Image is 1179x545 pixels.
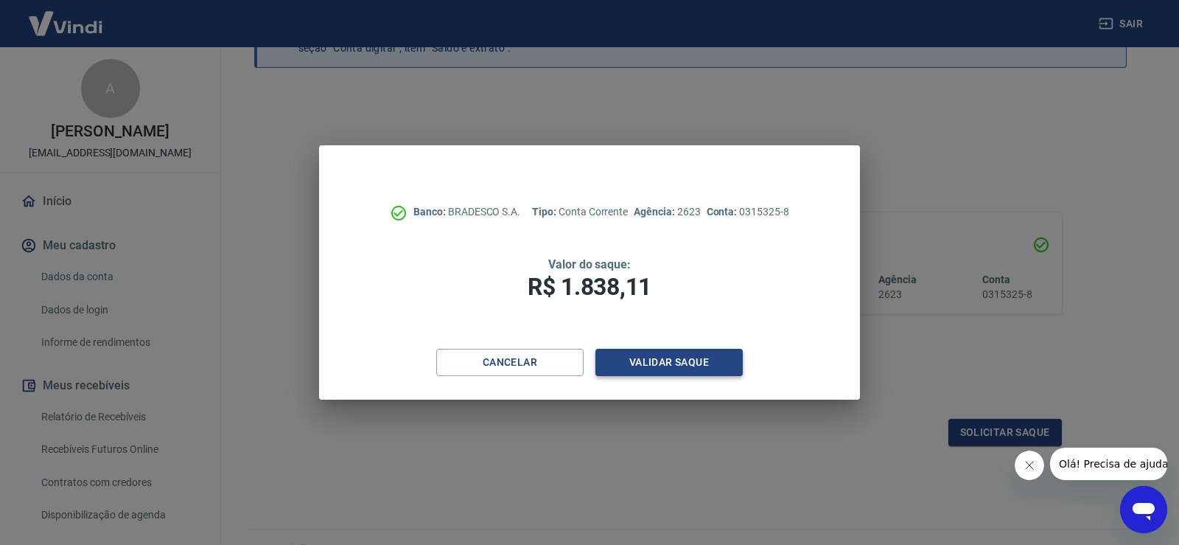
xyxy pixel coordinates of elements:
p: BRADESCO S.A. [413,204,520,220]
span: Tipo: [532,206,559,218]
iframe: Botão para abrir a janela de mensagens [1120,486,1167,533]
p: Conta Corrente [532,204,628,220]
button: Cancelar [436,349,584,376]
iframe: Mensagem da empresa [1050,448,1167,480]
p: 0315325-8 [707,204,789,220]
span: Olá! Precisa de ajuda? [9,10,124,22]
button: Validar saque [595,349,743,376]
span: Conta: [707,206,740,218]
span: Banco: [413,206,448,218]
p: 2623 [634,204,700,220]
span: Agência: [634,206,677,218]
span: Valor do saque: [548,257,631,271]
span: R$ 1.838,11 [528,273,651,301]
iframe: Fechar mensagem [1015,451,1044,480]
